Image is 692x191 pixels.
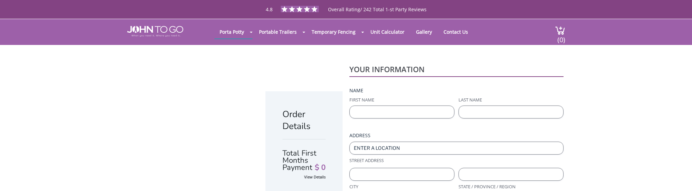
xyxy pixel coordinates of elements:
label: State / Province / Region [459,184,564,190]
span: 4.8 [266,6,273,13]
div: Total First Months Payment [282,139,326,173]
span: (0) [557,30,565,44]
a: Gallery [411,25,437,38]
button: Live Chat [665,164,692,191]
label: Last Name [459,97,564,103]
h1: Order Details [282,108,326,132]
h2: YOUR INFORMATION [349,65,564,73]
label: First Name [349,97,454,103]
legend: Address [349,132,370,139]
legend: Name [349,87,363,94]
a: Unit Calculator [365,25,410,38]
a: Portable Trailers [254,25,302,38]
a: Contact Us [438,25,473,38]
img: JOHN to go [127,26,183,37]
span: $ 0 [315,164,326,171]
a: View Details [304,174,326,179]
a: Temporary Fencing [307,25,361,38]
a: Porta Potty [214,25,249,38]
img: cart a [555,26,565,35]
label: Street Address [349,157,564,164]
span: Overall Rating/ 242 Total 1-st Party Reviews [328,6,427,26]
input: Enter a location [349,142,564,155]
label: City [349,184,454,190]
